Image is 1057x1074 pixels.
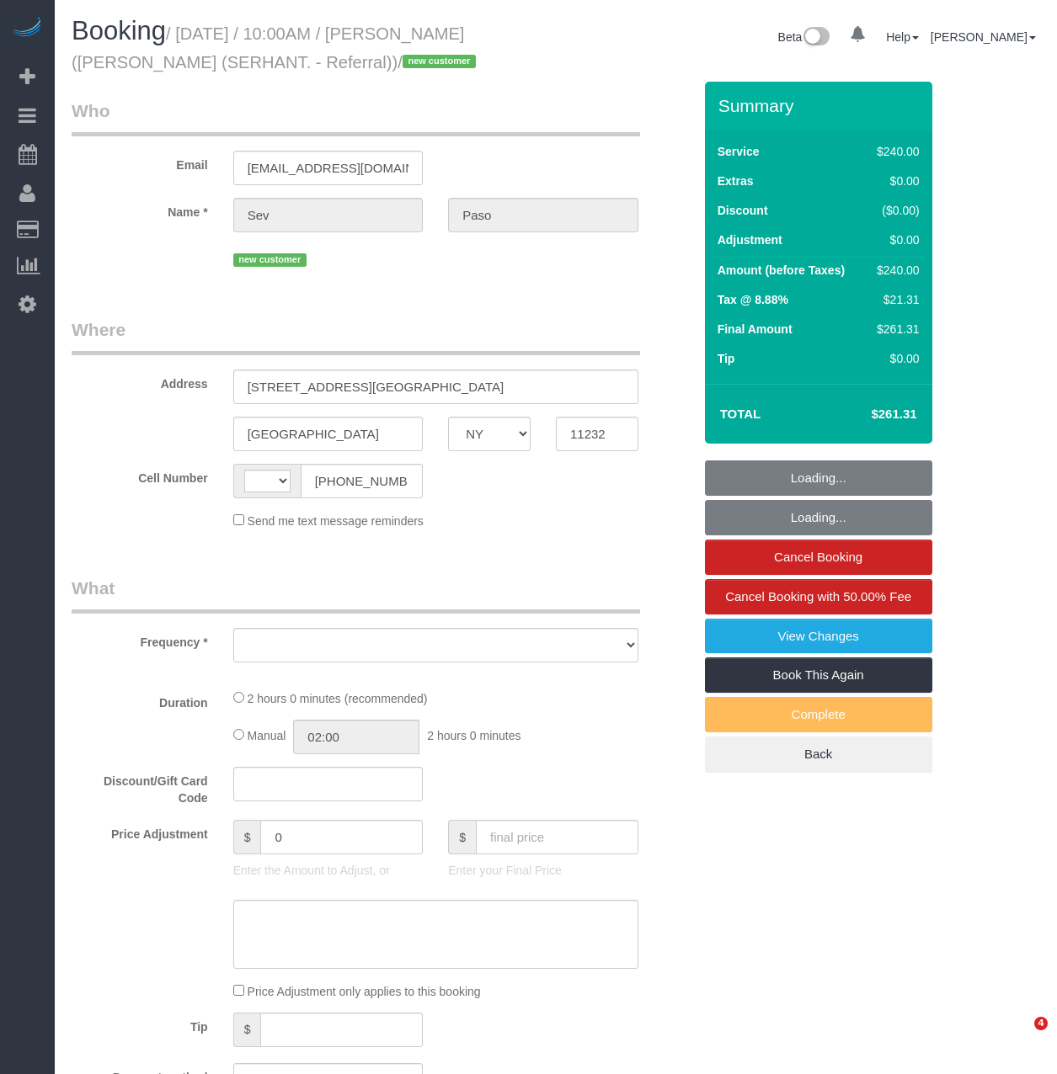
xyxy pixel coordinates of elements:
[820,407,916,422] h4: $261.31
[870,291,919,308] div: $21.31
[556,417,638,451] input: Zip Code
[718,202,768,219] label: Discount
[72,576,640,614] legend: What
[725,589,911,603] span: Cancel Booking with 50.00% Fee
[248,985,481,998] span: Price Adjustment only applies to this booking
[705,657,932,693] a: Book This Again
[718,143,760,160] label: Service
[718,231,782,248] label: Adjustment
[705,619,932,654] a: View Changes
[248,514,424,528] span: Send me text message reminders
[301,464,424,498] input: Cell Number
[59,767,221,806] label: Discount/Gift Card Code
[448,862,638,879] p: Enter your Final Price
[59,689,221,711] label: Duration
[72,16,166,45] span: Booking
[476,820,638,854] input: final price
[886,30,919,44] a: Help
[233,417,424,451] input: City
[718,173,754,189] label: Extras
[59,151,221,173] label: Email
[718,291,788,308] label: Tax @ 8.88%
[870,262,919,279] div: $240.00
[398,53,481,72] span: /
[718,321,793,338] label: Final Amount
[72,98,640,136] legend: Who
[427,729,520,742] span: 2 hours 0 minutes
[718,350,735,367] label: Tip
[870,350,919,367] div: $0.00
[1034,1017,1048,1030] span: 4
[59,198,221,221] label: Name *
[403,55,476,68] span: new customer
[59,820,221,843] label: Price Adjustment
[870,173,919,189] div: $0.00
[233,253,307,267] span: new customer
[870,202,919,219] div: ($0.00)
[72,24,481,72] small: / [DATE] / 10:00AM / [PERSON_NAME] ([PERSON_NAME] (SERHANT. - Referral))
[931,30,1036,44] a: [PERSON_NAME]
[233,198,424,232] input: First Name
[448,820,476,854] span: $
[870,231,919,248] div: $0.00
[233,820,261,854] span: $
[870,143,919,160] div: $240.00
[248,692,428,705] span: 2 hours 0 minutes (recommended)
[59,628,221,651] label: Frequency *
[870,321,919,338] div: $261.31
[233,1013,261,1047] span: $
[233,151,424,185] input: Email
[248,729,286,742] span: Manual
[59,464,221,486] label: Cell Number
[718,262,845,279] label: Amount (before Taxes)
[72,317,640,355] legend: Where
[705,579,932,614] a: Cancel Booking with 50.00% Fee
[778,30,830,44] a: Beta
[59,370,221,392] label: Address
[10,17,44,40] img: Automaid Logo
[705,736,932,772] a: Back
[233,862,424,879] p: Enter the Amount to Adjust, or
[448,198,638,232] input: Last Name
[720,407,761,421] strong: Total
[718,96,924,115] h3: Summary
[59,1013,221,1035] label: Tip
[1000,1017,1040,1057] iframe: Intercom live chat
[705,540,932,575] a: Cancel Booking
[802,27,830,49] img: New interface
